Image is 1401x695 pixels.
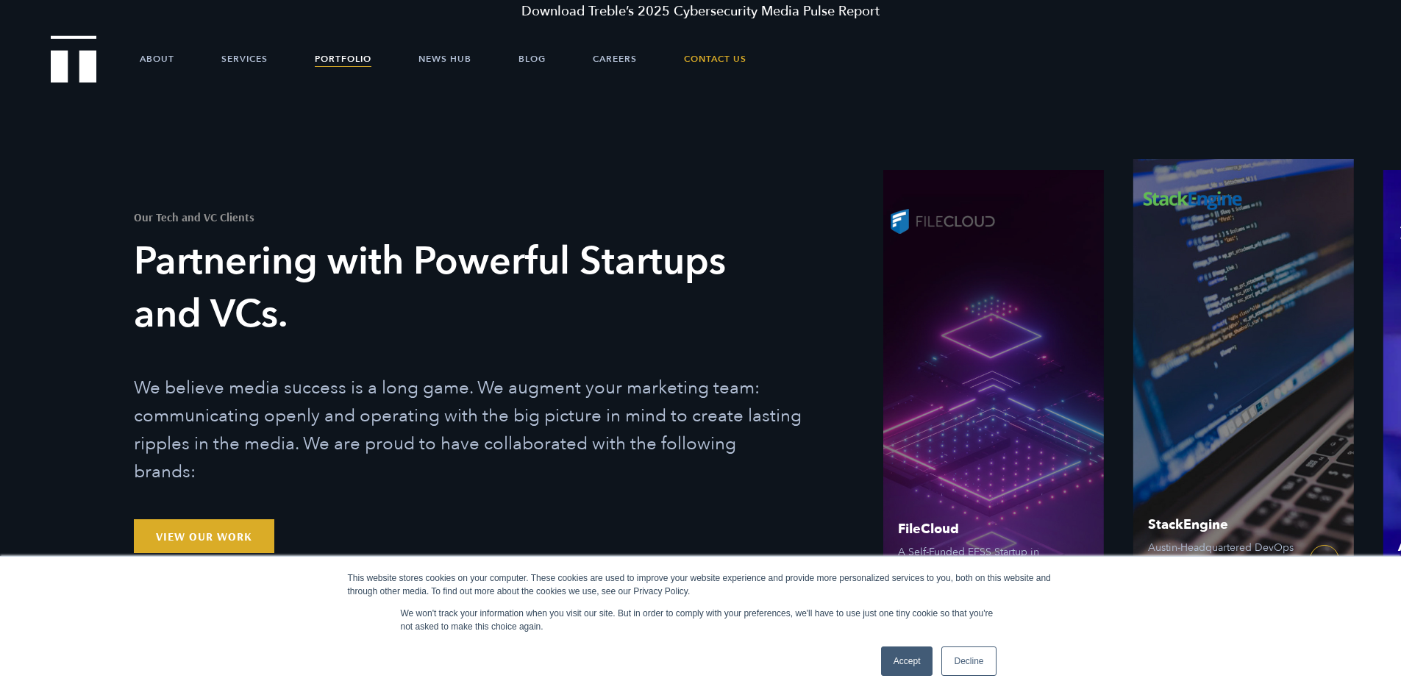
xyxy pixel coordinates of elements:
span: Austin-Headquartered DevOps Platform Startup [1148,539,1295,574]
a: Accept [881,646,933,676]
div: This website stores cookies on your computer. These cookies are used to improve your website expe... [348,571,1054,598]
img: StackEngine logo [1133,170,1251,229]
h1: Our Tech and VC Clients [134,211,802,223]
a: FileCloud [883,170,1104,611]
a: Contact Us [684,37,746,81]
span: A Self-Funded EFSS Startup in [GEOGRAPHIC_DATA], [US_STATE] [898,543,1045,596]
span: StackEngine [1148,518,1295,532]
a: View Our Work [134,519,274,553]
a: Treble Homepage [51,37,96,82]
a: Portfolio [315,37,371,81]
span: FileCloud [898,523,1045,536]
a: Careers [593,37,637,81]
p: We believe media success is a long game. We augment your marketing team: communicating openly and... [134,374,802,486]
a: Services [221,37,268,81]
a: Blog [518,37,546,81]
h3: Partnering with Powerful Startups and VCs. [134,235,802,341]
a: News Hub [418,37,471,81]
p: We won't track your information when you visit our site. But in order to comply with your prefere... [401,607,1001,633]
a: StackEngine [1133,148,1354,589]
a: About [140,37,174,81]
a: Decline [941,646,996,676]
img: Treble logo [51,35,97,82]
img: FileCloud logo [883,192,1001,251]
